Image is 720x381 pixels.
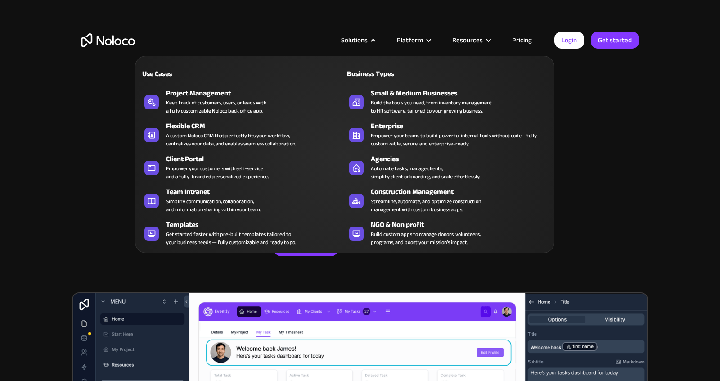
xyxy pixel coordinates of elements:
div: NGO & Non profit [371,219,553,230]
a: home [81,33,135,47]
div: Enterprise [371,121,553,132]
nav: Solutions [135,43,554,253]
div: Build the tools you need, from inventory management to HR software, tailored to your growing busi... [371,99,492,115]
div: Simplify communication, collaboration, and information sharing within your team. [166,197,261,213]
div: Get started faster with pre-built templates tailored to your business needs — fully customizable ... [166,230,296,246]
a: NGO & Non profitBuild custom apps to manage donors, volunteers,programs, and boost your mission’s... [345,218,549,248]
a: Construction ManagementStreamline, automate, and optimize constructionmanagement with custom busi... [345,185,549,215]
div: Solutions [341,34,368,46]
a: Login [554,32,584,49]
div: Agencies [371,154,553,164]
div: Empower your customers with self-service and a fully-branded personalized experience. [166,164,269,181]
div: Resources [452,34,483,46]
div: Construction Management [371,186,553,197]
a: Pricing [501,34,543,46]
div: Platform [397,34,423,46]
a: AgenciesAutomate tasks, manage clients,simplify client onboarding, and scale effortlessly. [345,152,549,182]
div: A custom Noloco CRM that perfectly fits your workflow, centralizes your data, and enables seamles... [166,132,296,148]
div: Business Types [345,68,443,79]
a: Use Cases [140,63,345,84]
div: Client Portal [166,154,349,164]
a: Business Types [345,63,549,84]
a: Project ManagementKeep track of customers, users, or leads witha fully customizable Noloco back o... [140,86,345,117]
div: Streamline, automate, and optimize construction management with custom business apps. [371,197,481,213]
div: Platform [386,34,441,46]
div: Solutions [330,34,386,46]
a: EnterpriseEmpower your teams to build powerful internal tools without code—fully customizable, se... [345,119,549,150]
a: TemplatesGet started faster with pre-built templates tailored toyour business needs — fully custo... [140,218,345,248]
a: Client PortalEmpower your customers with self-serviceand a fully-branded personalized experience. [140,152,345,182]
div: Team Intranet [166,186,349,197]
a: Small & Medium BusinessesBuild the tools you need, from inventory managementto HR software, tailo... [345,86,549,117]
div: Templates [166,219,349,230]
div: Resources [441,34,501,46]
div: Flexible CRM [166,121,349,132]
a: Flexible CRMA custom Noloco CRM that perfectly fits your workflow,centralizes your data, and enab... [140,119,345,150]
a: Team IntranetSimplify communication, collaboration,and information sharing within your team. [140,185,345,215]
a: Get started [591,32,639,49]
h2: Business Apps for Teams [81,93,639,165]
div: Small & Medium Businesses [371,88,553,99]
div: Use Cases [140,68,238,79]
div: Empower your teams to build powerful internal tools without code—fully customizable, secure, and ... [371,132,545,148]
div: Automate tasks, manage clients, simplify client onboarding, and scale effortlessly. [371,164,480,181]
div: Project Management [166,88,349,99]
div: Keep track of customers, users, or leads with a fully customizable Noloco back office app. [166,99,266,115]
div: Build custom apps to manage donors, volunteers, programs, and boost your mission’s impact. [371,230,481,246]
